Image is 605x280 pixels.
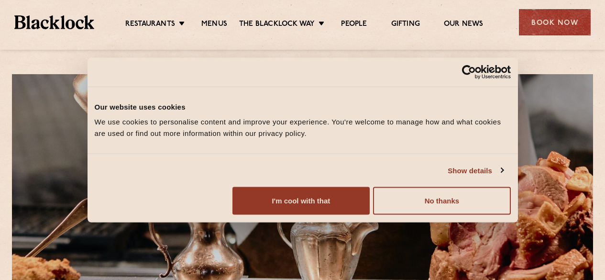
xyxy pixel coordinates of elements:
a: People [341,20,367,30]
button: I'm cool with that [232,187,370,215]
a: The Blacklock Way [239,20,315,30]
button: No thanks [373,187,510,215]
a: Show details [448,165,503,176]
a: Gifting [391,20,420,30]
a: Restaurants [125,20,175,30]
img: BL_Textured_Logo-footer-cropped.svg [14,15,94,29]
div: Our website uses cookies [95,101,511,112]
a: Usercentrics Cookiebot - opens in a new window [427,65,511,79]
div: Book Now [519,9,591,35]
a: Our News [444,20,484,30]
a: Menus [201,20,227,30]
div: We use cookies to personalise content and improve your experience. You're welcome to manage how a... [95,116,511,139]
